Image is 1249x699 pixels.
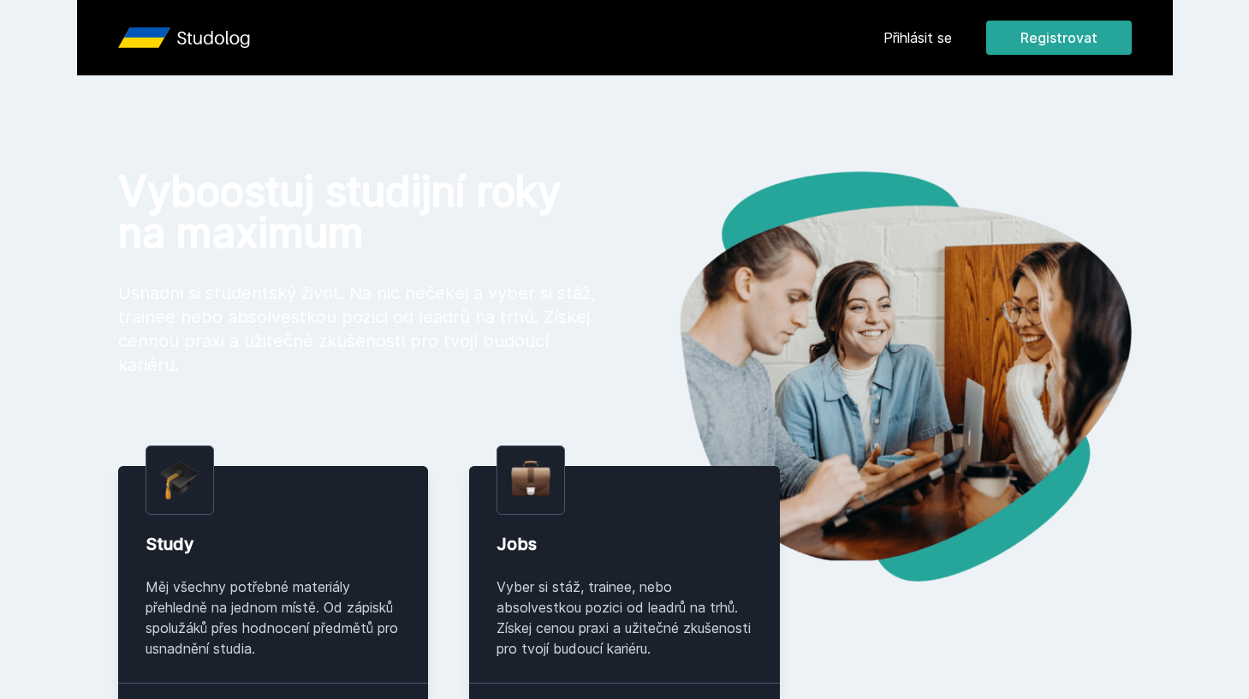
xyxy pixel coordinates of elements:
[497,577,752,659] div: Vyber si stáž, trainee, nebo absolvestkou pozici od leadrů na trhů. Získej cenou praxi a užitečné...
[497,532,752,556] div: Jobs
[146,532,401,556] div: Study
[511,457,550,500] img: briefcase.png
[883,27,952,48] a: Přihlásit se
[986,21,1132,55] button: Registrovat
[118,171,598,254] h1: Vyboostuj studijní roky na maximum
[118,281,598,377] p: Usnadni si studentský život. Na nic nečekej a vyber si stáž, trainee nebo absolvestkou pozici od ...
[625,171,1132,582] img: hero.png
[146,577,401,659] div: Měj všechny potřebné materiály přehledně na jednom místě. Od zápisků spolužáků přes hodnocení pře...
[160,460,199,500] img: graduation-cap.png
